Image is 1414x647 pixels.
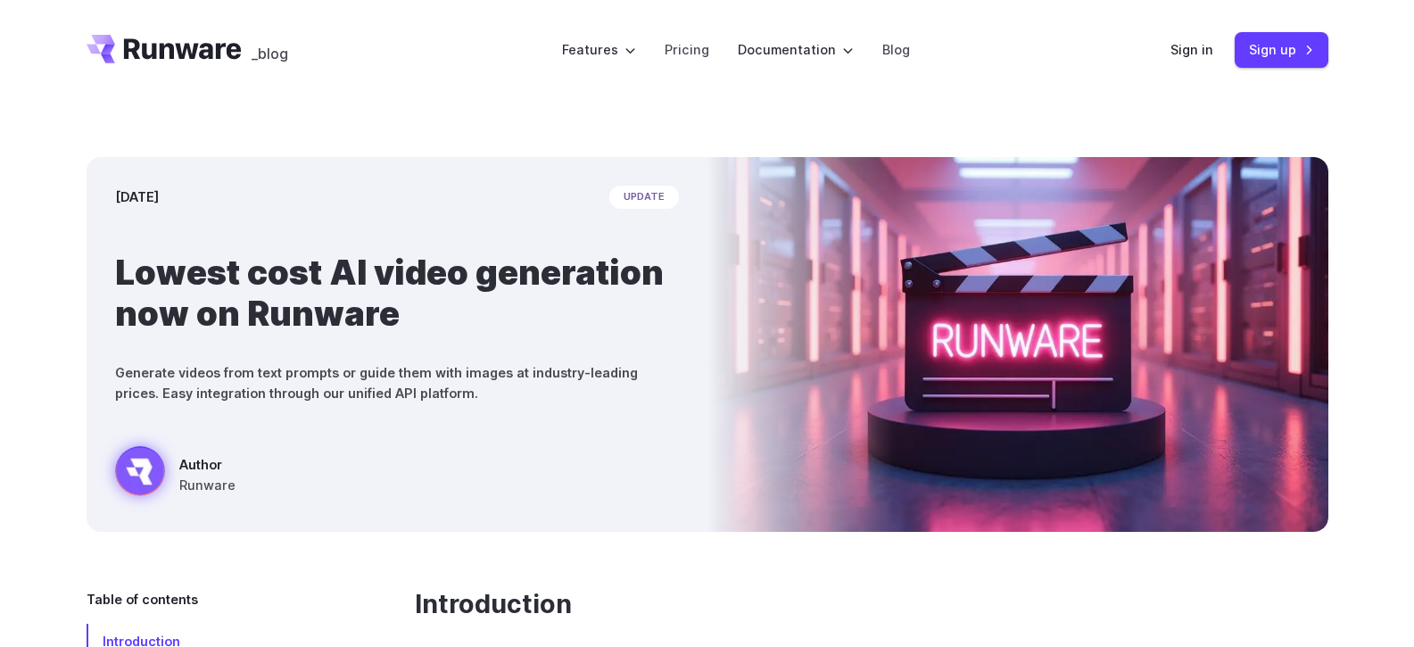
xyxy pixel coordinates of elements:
[87,35,242,63] a: Go to /
[882,39,910,60] a: Blog
[87,589,198,610] span: Table of contents
[415,589,572,620] a: Introduction
[252,46,288,61] span: _blog
[115,187,159,207] time: [DATE]
[179,475,236,495] span: Runware
[1170,39,1213,60] a: Sign in
[252,35,288,63] a: _blog
[1235,32,1328,67] a: Sign up
[738,39,854,60] label: Documentation
[179,454,236,475] span: Author
[707,157,1328,532] img: Neon-lit movie clapperboard with the word 'RUNWARE' in a futuristic server room
[115,446,236,503] a: Neon-lit movie clapperboard with the word 'RUNWARE' in a futuristic server room Author Runware
[115,362,679,403] p: Generate videos from text prompts or guide them with images at industry-leading prices. Easy inte...
[115,252,679,334] h1: Lowest cost AI video generation now on Runware
[665,39,709,60] a: Pricing
[562,39,636,60] label: Features
[609,186,679,209] span: update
